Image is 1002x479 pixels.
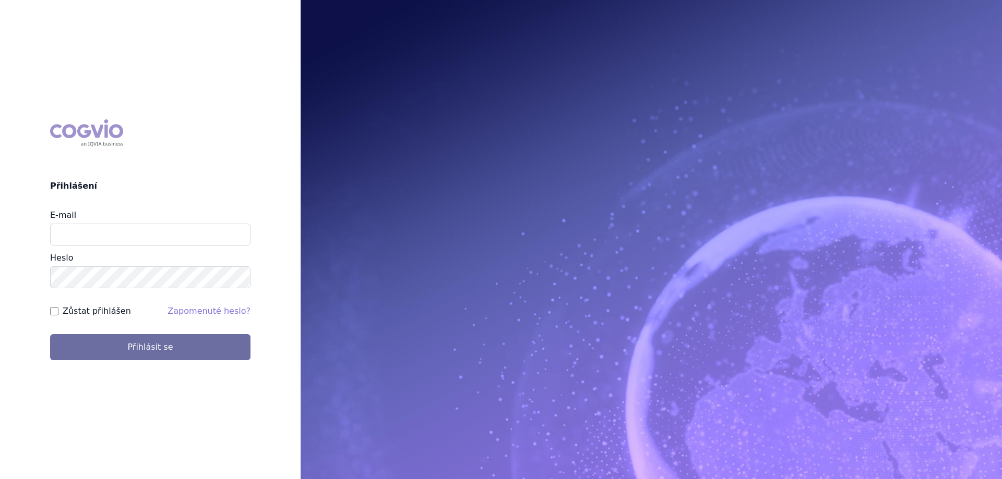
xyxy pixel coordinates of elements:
label: Zůstat přihlášen [63,305,131,317]
label: Heslo [50,253,73,263]
button: Přihlásit se [50,334,250,360]
label: E-mail [50,210,76,220]
div: COGVIO [50,119,123,146]
a: Zapomenuté heslo? [168,306,250,316]
h2: Přihlášení [50,180,250,192]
